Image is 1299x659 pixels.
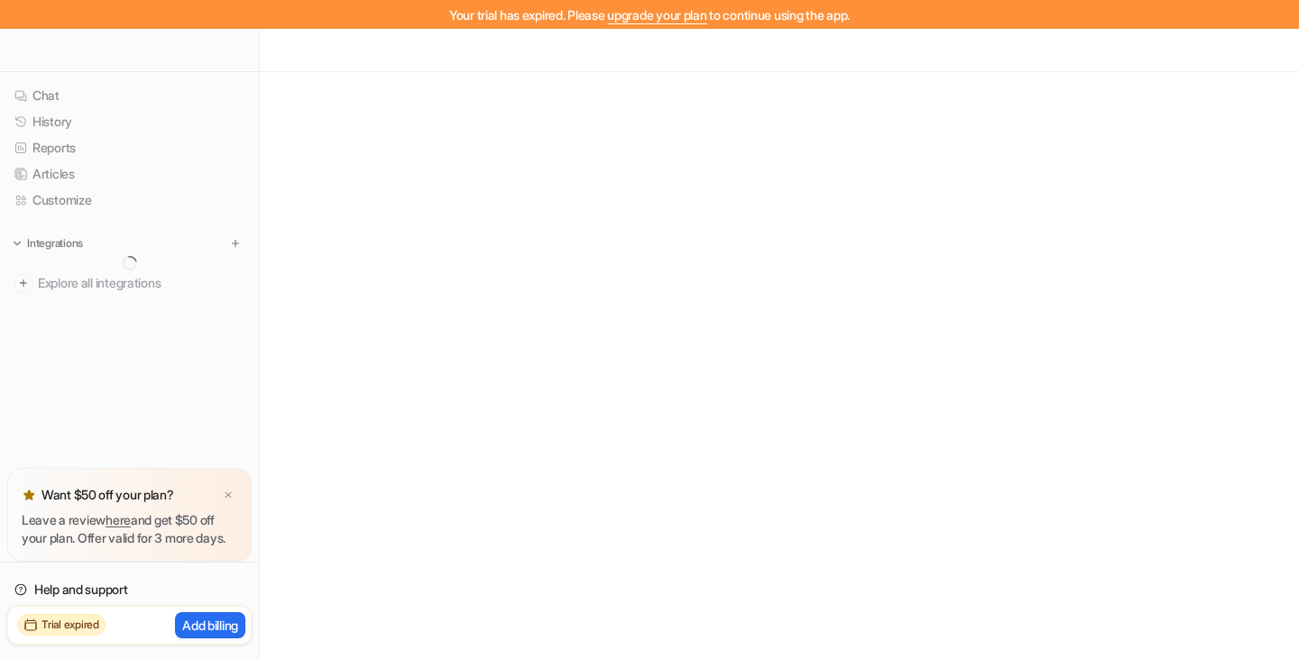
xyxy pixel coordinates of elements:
[38,269,244,297] span: Explore all integrations
[11,237,23,250] img: expand menu
[607,7,706,23] a: upgrade your plan
[7,135,252,160] a: Reports
[7,234,88,252] button: Integrations
[7,109,252,134] a: History
[14,274,32,292] img: explore all integrations
[7,161,252,187] a: Articles
[229,237,242,250] img: menu_add.svg
[22,511,237,547] p: Leave a review and get $50 off your plan. Offer valid for 3 more days.
[175,612,245,638] button: Add billing
[7,270,252,296] a: Explore all integrations
[223,490,234,501] img: x
[41,486,174,504] p: Want $50 off your plan?
[7,83,252,108] a: Chat
[7,577,252,602] a: Help and support
[182,616,238,635] p: Add billing
[27,236,83,251] p: Integrations
[106,512,131,527] a: here
[41,617,99,633] h2: Trial expired
[22,488,36,502] img: star
[7,188,252,213] a: Customize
